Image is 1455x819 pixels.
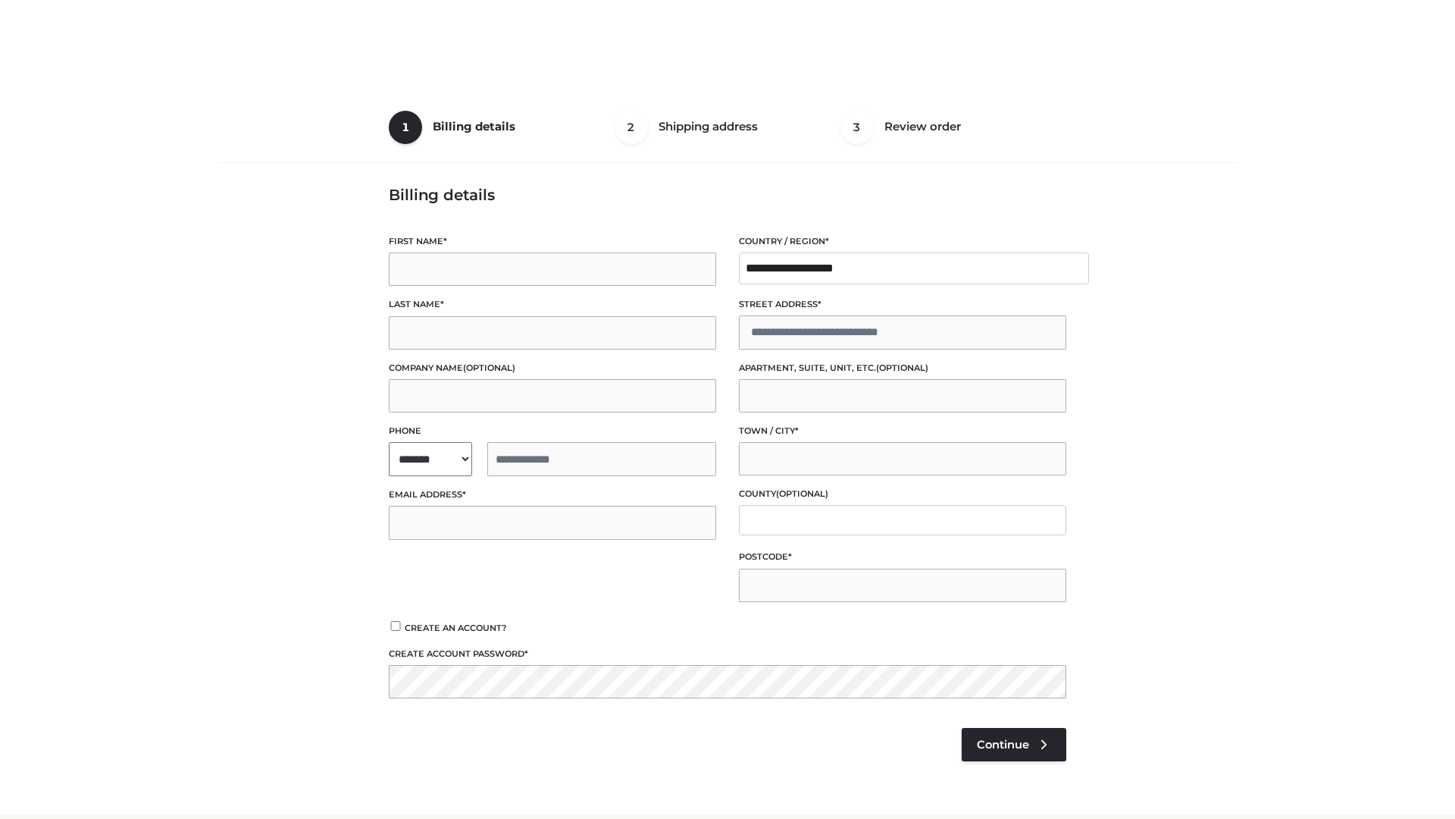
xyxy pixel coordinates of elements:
span: 2 [615,111,648,144]
span: Billing details [433,119,515,133]
label: Company name [389,361,716,375]
span: (optional) [876,362,928,373]
span: Review order [884,119,961,133]
a: Continue [962,728,1066,761]
span: Create an account? [405,623,507,633]
label: Phone [389,424,716,438]
span: 3 [840,111,874,144]
label: Email address [389,488,716,502]
span: Shipping address [659,119,758,133]
span: Continue [977,738,1029,752]
span: 1 [389,111,422,144]
input: Create an account? [389,621,402,631]
span: (optional) [463,362,515,373]
span: (optional) [776,488,828,499]
label: First name [389,234,716,249]
label: Country / Region [739,234,1066,249]
label: Create account password [389,647,1066,661]
h3: Billing details [389,186,1066,204]
label: Apartment, suite, unit, etc. [739,361,1066,375]
label: Last name [389,297,716,312]
label: Town / City [739,424,1066,438]
label: County [739,487,1066,501]
label: Postcode [739,550,1066,564]
label: Street address [739,297,1066,312]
